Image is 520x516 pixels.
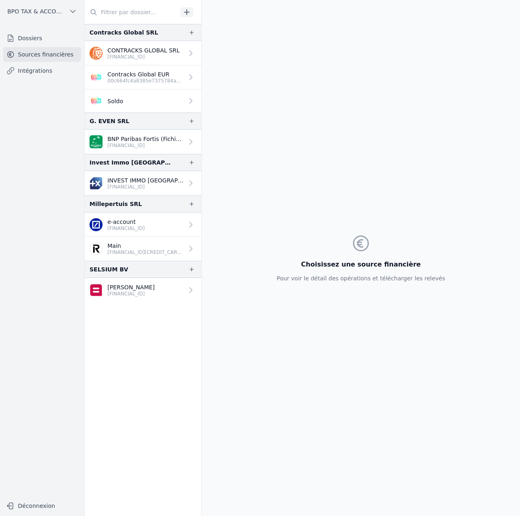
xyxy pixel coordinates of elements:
[107,242,184,250] p: Main
[85,237,201,261] a: Main [FINANCIAL_ID][CREDIT_CARD_NUMBER]
[85,278,201,302] a: [PERSON_NAME] [FINANCIAL_ID]
[85,212,201,237] a: e-account [FINANCIAL_ID]
[107,291,155,297] p: [FINANCIAL_ID]
[107,54,180,60] p: [FINANCIAL_ID]
[90,71,103,84] img: SOLDO_SFSDIE22.png
[107,218,145,226] p: e-account
[107,97,123,105] p: Soldo
[85,41,201,65] a: CONTRACKS GLOBAL SRL [FINANCIAL_ID]
[85,5,177,20] input: Filtrer par dossier...
[90,284,103,297] img: belfius-1.png
[85,89,201,113] a: Soldo
[90,242,103,255] img: revolut.png
[107,283,155,291] p: [PERSON_NAME]
[107,142,184,149] p: [FINANCIAL_ID]
[277,260,445,269] h3: Choisissez une source financière
[90,199,142,209] div: Millepertuis SRL
[90,177,103,190] img: cropped-banque-populaire-logotype-rvb-1.png
[107,225,145,232] p: [FINANCIAL_ID]
[3,5,81,18] button: BPO TAX & ACCOUNTANCY SRL
[3,499,81,512] button: Déconnexion
[85,171,201,195] a: INVEST IMMO [GEOGRAPHIC_DATA] [FINANCIAL_ID]
[3,47,81,62] a: Sources financières
[90,135,103,148] img: BNP_BE_BUSINESS_GEBABEBB.png
[107,184,184,190] p: [FINANCIAL_ID]
[90,116,129,126] div: G. EVEN SRL
[3,63,81,78] a: Intégrations
[7,7,66,15] span: BPO TAX & ACCOUNTANCY SRL
[107,78,184,84] p: 00c664fc4a8385e7375784a267ba5554
[90,218,103,231] img: deutschebank.png
[90,94,103,107] img: SOLDO_SFSDIE22.png
[107,46,180,54] p: CONTRACKS GLOBAL SRL
[107,70,184,78] p: Contracks Global EUR
[90,265,128,274] div: SELSIUM BV
[85,130,201,154] a: BNP Paribas Fortis (Fichiers importés) [FINANCIAL_ID]
[107,135,184,143] p: BNP Paribas Fortis (Fichiers importés)
[107,249,184,256] p: [FINANCIAL_ID][CREDIT_CARD_NUMBER]
[85,65,201,89] a: Contracks Global EUR 00c664fc4a8385e7375784a267ba5554
[90,28,158,37] div: Contracks Global SRL
[3,31,81,46] a: Dossiers
[107,176,184,184] p: INVEST IMMO [GEOGRAPHIC_DATA]
[90,47,103,60] img: ing.png
[277,274,445,282] p: Pour voir le détail des opérations et télécharger les relevés
[90,158,175,167] div: Invest Immo [GEOGRAPHIC_DATA]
